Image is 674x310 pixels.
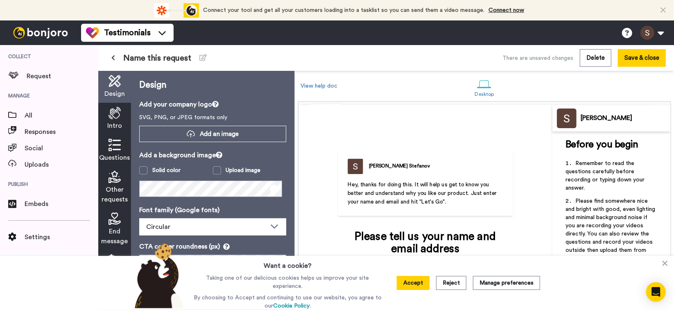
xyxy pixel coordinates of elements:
span: Design [104,89,125,99]
p: Taking one of our delicious cookies helps us improve your site experience. [192,274,384,290]
a: View help doc [301,83,337,89]
div: Open Intercom Messenger [646,282,666,302]
img: bear-with-cookie.png [127,243,188,308]
h3: Want a cookie? [264,256,312,271]
button: Accept [397,276,430,290]
span: Embeds [25,199,98,209]
p: Add a background image [139,150,286,160]
span: Questions [100,153,130,163]
span: Other requests [102,185,128,204]
div: [PERSON_NAME] [581,114,670,122]
p: Font family (Google fonts) [139,205,286,215]
p: SVG, PNG, or JPEG formats only [139,113,286,122]
a: Cookie Policy [273,303,310,309]
span: Responses [25,127,98,137]
img: ACg8ocJH0NjCZPwgb0MDkJZfDVWmxqj0I1ieHpNG0vbN3EVSO64ttg=s96-c [348,159,363,174]
span: Hey, thanks for doing this. It will help us get to know you better and understand why you like ou... [348,182,498,205]
span: All [25,111,98,120]
button: Delete [580,49,611,67]
div: Solid color [152,166,181,174]
p: By choosing to Accept and continuing to use our website, you agree to our . [192,294,384,310]
button: Add an image [139,126,286,142]
span: Intro [107,121,122,131]
span: Add an image [200,130,239,138]
img: bj-logo-header-white.svg [10,27,71,38]
a: Connect now [489,7,524,13]
div: Please tell us your name and email address [346,231,504,255]
span: Remember to read the questions carefully before recording or typing down your answer. [565,161,646,191]
p: Add your company logo [139,100,286,109]
img: Profile Image [557,109,577,128]
span: Name this request [123,52,191,64]
span: Connect your tool and get all your customers loading into a tasklist so you can send them a video... [203,7,484,13]
span: Social [25,143,98,153]
div: animation [154,3,199,18]
div: Desktop [475,91,494,97]
button: Manage preferences [473,276,540,290]
span: Testimonials [104,27,151,38]
p: CTA corner roundness (px) [139,242,286,251]
div: [PERSON_NAME] Stefanov [369,163,430,170]
img: tm-color.svg [86,26,99,39]
div: There are unsaved changes [502,54,573,62]
span: Uploads [25,160,98,170]
span: Please find somewhere nice and bright with good, even lighting and minimal background noise if yo... [565,198,657,261]
span: Circular [146,224,170,230]
span: Request [27,71,98,81]
div: Upload image [226,166,261,174]
p: Design [139,79,286,91]
span: Before you begin [565,140,638,149]
button: Save & close [618,49,666,67]
span: Settings [25,232,98,242]
a: Desktop [471,73,498,101]
button: Reject [436,276,466,290]
span: End message [102,226,128,246]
